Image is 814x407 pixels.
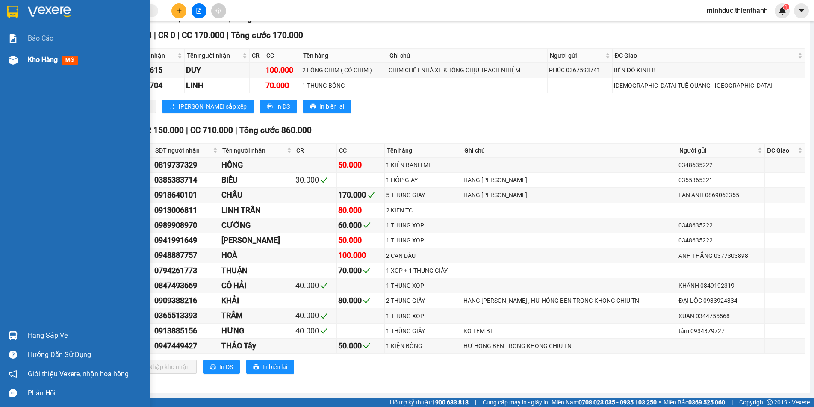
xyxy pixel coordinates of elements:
[260,100,297,113] button: printerIn DS
[176,8,182,14] span: plus
[62,56,78,65] span: mới
[264,49,301,63] th: CC
[9,389,17,397] span: message
[363,267,371,274] span: check
[154,204,218,216] div: 0913006811
[615,51,796,60] span: ĐC Giao
[678,236,763,245] div: 0348635222
[28,387,143,400] div: Phản hồi
[120,64,183,76] div: 0963988615
[220,203,294,218] td: LINH TRẦN
[664,398,725,407] span: Miền Bắc
[221,265,292,277] div: THUẬN
[338,189,383,201] div: 170.000
[220,158,294,173] td: HỒNG
[367,191,375,199] span: check
[483,398,549,407] span: Cung cấp máy in - giấy in:
[220,218,294,233] td: CƯỜNG
[337,144,385,158] th: CC
[463,341,675,351] div: HƯ HỎNG BEN TRONG KHONG CHIU TN
[250,49,265,63] th: CR
[338,295,383,307] div: 80.000
[386,206,461,215] div: 2 KIEN TC
[798,7,805,15] span: caret-down
[153,173,220,188] td: 0385383714
[386,251,461,260] div: 2 CAN DẦU
[154,30,156,40] span: |
[385,144,463,158] th: Tên hàng
[162,100,254,113] button: sort-ascending[PERSON_NAME] sắp xếp
[158,30,175,40] span: CR 0
[120,80,183,91] div: 0845777704
[28,329,143,342] div: Hàng sắp về
[154,174,218,186] div: 0385383714
[219,362,233,372] span: In DS
[179,102,247,111] span: [PERSON_NAME] sắp xếp
[221,159,292,171] div: HỒNG
[295,310,335,321] div: 40.000
[338,159,383,171] div: 50.000
[386,296,461,305] div: 2 THUNG GIẤY
[550,51,603,60] span: Người gửi
[294,144,337,158] th: CR
[221,295,292,307] div: KHẢI
[203,360,240,374] button: printerIn DS
[220,339,294,354] td: THẢO Tây
[659,401,661,404] span: ⚪️
[386,341,461,351] div: 1 KIỆN BÔNG
[386,266,461,275] div: 1 XOP + 1 THUNG GIẤY
[154,340,218,352] div: 0947449427
[182,30,224,40] span: CC 170.000
[186,80,248,91] div: LINH
[338,340,383,352] div: 50.000
[185,63,249,78] td: DUY
[220,173,294,188] td: BIỂU
[154,280,218,292] div: 0847493669
[221,310,292,321] div: TRÂM
[9,34,18,43] img: solution-icon
[169,103,175,110] span: sort-ascending
[220,293,294,308] td: KHẢI
[221,340,292,352] div: THẢO Tây
[363,221,371,229] span: check
[678,221,763,230] div: 0348635222
[338,219,383,231] div: 60.000
[463,296,675,305] div: HANG [PERSON_NAME] , HƯ HỎNG BEN TRONG KHONG CHIU TN
[295,174,335,186] div: 30.000
[153,188,220,203] td: 0918640101
[389,65,546,75] div: CHIM CHẾT NHÀ XE KHÔNG CHỊU TRÁCH NHIỆM
[118,63,185,78] td: 0963988615
[153,308,220,323] td: 0365513393
[190,125,233,135] span: CC 710.000
[301,49,387,63] th: Tên hàng
[783,4,789,10] sup: 1
[153,263,220,278] td: 0794261773
[28,348,143,361] div: Hướng dẫn sử dụng
[28,56,58,64] span: Kho hàng
[28,33,53,44] span: Báo cáo
[386,175,461,185] div: 1 HỘP GIẤY
[246,360,294,374] button: printerIn biên lai
[578,399,657,406] strong: 0708 023 035 - 0935 103 250
[231,30,303,40] span: Tổng cước 170.000
[320,282,328,289] span: check
[177,30,180,40] span: |
[221,174,292,186] div: BIỂU
[310,103,316,110] span: printer
[171,3,186,18] button: plus
[262,362,287,372] span: In biên lai
[9,56,18,65] img: warehouse-icon
[390,398,469,407] span: Hỗ trợ kỹ thuật:
[779,7,786,15] img: icon-new-feature
[363,297,371,304] span: check
[141,125,184,135] span: CR 150.000
[211,3,226,18] button: aim
[320,327,328,335] span: check
[220,233,294,248] td: NGÂN - HOÀNG
[678,326,763,336] div: tâm 0934379727
[678,175,763,185] div: 0355365321
[338,265,383,277] div: 70.000
[302,65,386,75] div: 2 LỒNG CHIM ( CÓ CHIM )
[192,3,206,18] button: file-add
[153,324,220,339] td: 0913885156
